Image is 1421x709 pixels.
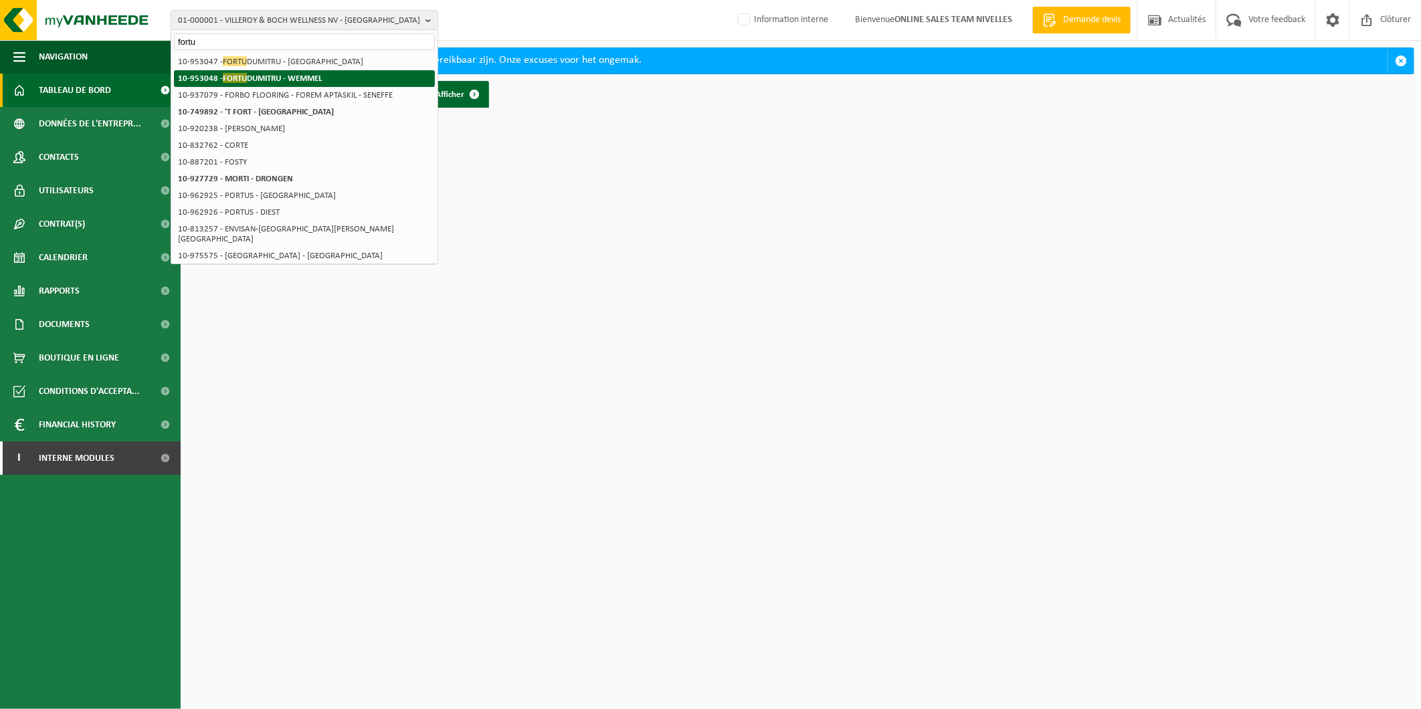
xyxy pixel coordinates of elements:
li: 10-832762 - CORTE [174,137,435,154]
span: Données de l'entrepr... [39,107,141,140]
li: 10-813257 - ENVISAN-[GEOGRAPHIC_DATA][PERSON_NAME][GEOGRAPHIC_DATA] [174,221,435,247]
span: Contrat(s) [39,207,85,241]
a: Demande devis [1032,7,1131,33]
li: 10-975575 - [GEOGRAPHIC_DATA] - [GEOGRAPHIC_DATA] [174,247,435,264]
li: 10-962925 - PORTUS - [GEOGRAPHIC_DATA] [174,187,435,204]
span: Utilisateurs [39,174,94,207]
strong: 10-953048 - DUMITRU - WEMMEL [178,73,322,83]
span: Financial History [39,408,116,441]
span: Contacts [39,140,79,174]
span: 01-000001 - VILLEROY & BOCH WELLNESS NV - [GEOGRAPHIC_DATA] [178,11,420,31]
span: Conditions d'accepta... [39,375,140,408]
span: FORTU [223,56,247,66]
span: Calendrier [39,241,88,274]
span: Tableau de bord [39,74,111,107]
span: Boutique en ligne [39,341,119,375]
strong: ONLINE SALES TEAM NIVELLES [894,15,1012,25]
strong: 10-749892 - 'T FORT - [GEOGRAPHIC_DATA] [178,108,334,116]
a: Afficher [425,81,488,108]
div: Deze avond zal MyVanheede van 18u tot 21u niet bereikbaar zijn. Onze excuses voor het ongemak. [212,48,1388,74]
strong: 10-927729 - MORTI - DRONGEN [178,175,293,183]
span: Navigation [39,40,88,74]
li: 10-962926 - PORTUS - DIEST [174,204,435,221]
li: 10-887201 - FOSTY [174,154,435,171]
label: Information interne [735,10,828,30]
span: FORTU [223,73,247,83]
span: Interne modules [39,441,114,475]
span: Rapports [39,274,80,308]
li: 10-920238 - [PERSON_NAME] [174,120,435,137]
span: Afficher [436,90,464,99]
button: 01-000001 - VILLEROY & BOCH WELLNESS NV - [GEOGRAPHIC_DATA] [171,10,438,30]
li: 10-953047 - DUMITRU - [GEOGRAPHIC_DATA] [174,54,435,70]
li: 10-937079 - FORBO FLOORING - FOREM APTASKIL - SENEFFE [174,87,435,104]
span: Demande devis [1060,13,1124,27]
input: Chercher des succursales liées [174,33,435,50]
span: Documents [39,308,90,341]
span: I [13,441,25,475]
